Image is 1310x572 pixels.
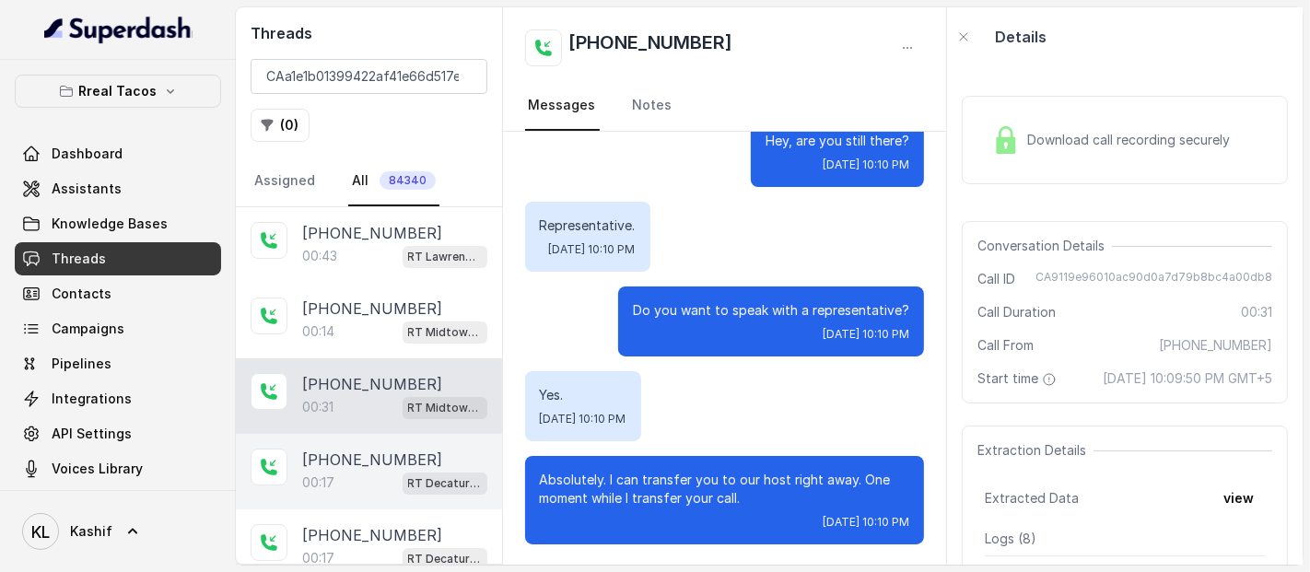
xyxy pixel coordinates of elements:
p: RT Decatur / EN [408,474,482,493]
a: Assistants [15,172,221,205]
span: Contacts [52,285,111,303]
button: Rreal Tacos [15,75,221,108]
span: Extraction Details [977,441,1094,460]
span: Conversation Details [977,237,1112,255]
span: Voices Library [52,460,143,478]
nav: Tabs [525,81,925,131]
h2: Threads [251,22,487,44]
span: [DATE] 10:10 PM [823,158,909,172]
img: light.svg [44,15,193,44]
p: 00:17 [302,473,334,492]
p: Do you want to speak with a representative? [633,301,909,320]
input: Search by Call ID or Phone Number [251,59,487,94]
p: RT Midtown / EN [408,323,482,342]
span: Threads [52,250,106,268]
span: Knowledge Bases [52,215,168,233]
button: (0) [251,109,310,142]
span: [DATE] 10:10 PM [540,412,626,426]
span: 84340 [380,171,436,190]
a: Voices Library [15,452,221,485]
p: Absolutely. I can transfer you to our host right away. One moment while I transfer your call. [540,471,910,508]
p: [PHONE_NUMBER] [302,524,442,546]
p: Yes. [540,386,626,404]
span: [DATE] 10:10 PM [823,327,909,342]
span: Kashif [70,522,112,541]
a: All84340 [348,157,439,206]
p: Rreal Tacos [79,80,158,102]
p: RT Midtown / EN [408,399,482,417]
p: [PHONE_NUMBER] [302,373,442,395]
span: Call From [977,336,1034,355]
span: Call ID [977,270,1015,288]
a: Threads [15,242,221,275]
a: Assigned [251,157,319,206]
nav: Tabs [251,157,487,206]
a: Knowledge Bases [15,207,221,240]
img: Lock Icon [992,126,1020,154]
p: 00:31 [302,398,333,416]
p: Representative. [540,216,636,235]
span: [DATE] 10:09:50 PM GMT+5 [1103,369,1272,388]
p: [PHONE_NUMBER] [302,222,442,244]
p: Logs ( 8 ) [985,530,1265,548]
span: Download call recording securely [1027,131,1237,149]
span: Extracted Data [985,489,1079,508]
span: Pipelines [52,355,111,373]
span: [PHONE_NUMBER] [1159,336,1272,355]
span: 00:31 [1241,303,1272,321]
a: Notes [629,81,676,131]
span: Integrations [52,390,132,408]
p: 00:14 [302,322,334,341]
a: Contacts [15,277,221,310]
a: Integrations [15,382,221,415]
span: [DATE] 10:10 PM [823,515,909,530]
a: Campaigns [15,312,221,345]
a: Dashboard [15,137,221,170]
span: CA9119e96010ac90d0a7d79b8bc4a00db8 [1035,270,1272,288]
span: Dashboard [52,145,123,163]
p: RT Lawrenceville [408,248,482,266]
a: Pipelines [15,347,221,380]
span: Start time [977,369,1060,388]
p: Hey, are you still there? [766,132,909,150]
text: KL [31,522,50,542]
a: Kashif [15,506,221,557]
p: RT Decatur / EN [408,550,482,568]
span: API Settings [52,425,132,443]
span: Assistants [52,180,122,198]
span: Call Duration [977,303,1056,321]
a: API Settings [15,417,221,450]
span: [DATE] 10:10 PM [549,242,636,257]
p: 00:17 [302,549,334,567]
h2: [PHONE_NUMBER] [569,29,733,66]
p: Details [995,26,1047,48]
a: Messages [525,81,600,131]
span: Campaigns [52,320,124,338]
p: 00:43 [302,247,337,265]
p: [PHONE_NUMBER] [302,298,442,320]
button: view [1212,482,1265,515]
p: [PHONE_NUMBER] [302,449,442,471]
